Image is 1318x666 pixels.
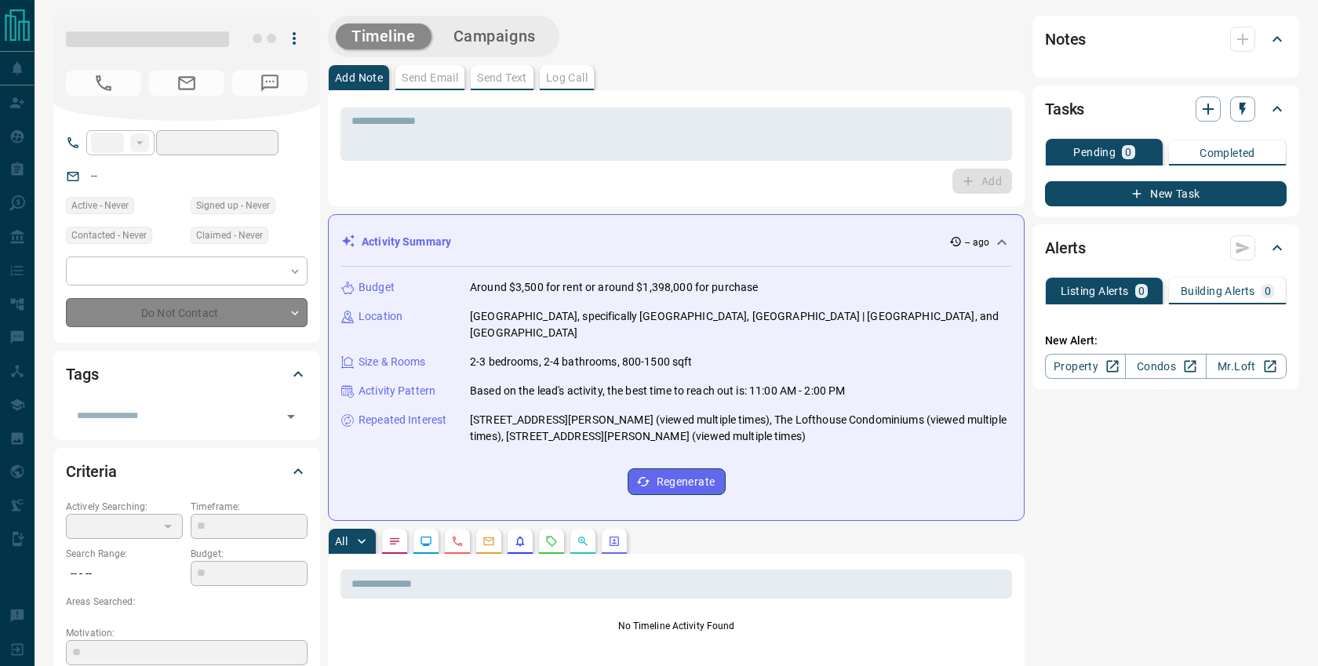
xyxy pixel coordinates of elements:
[66,561,183,587] p: -- - --
[1125,147,1131,158] p: 0
[482,535,495,548] svg: Emails
[232,71,308,96] span: No Number
[1045,90,1287,128] div: Tasks
[965,235,989,249] p: -- ago
[66,298,308,327] div: Do Not Contact
[66,626,308,640] p: Motivation:
[608,535,621,548] svg: Agent Actions
[191,547,308,561] p: Budget:
[362,234,451,250] p: Activity Summary
[1200,147,1255,158] p: Completed
[388,535,401,548] svg: Notes
[1206,354,1287,379] a: Mr.Loft
[149,71,224,96] span: No Email
[66,453,308,490] div: Criteria
[66,355,308,393] div: Tags
[359,308,402,325] p: Location
[341,227,1011,257] div: Activity Summary-- ago
[470,354,693,370] p: 2-3 bedrooms, 2-4 bathrooms, 800-1500 sqft
[577,535,589,548] svg: Opportunities
[359,412,446,428] p: Repeated Interest
[470,279,758,296] p: Around $3,500 for rent or around $1,398,000 for purchase
[71,198,129,213] span: Active - Never
[1045,20,1287,58] div: Notes
[1125,354,1206,379] a: Condos
[280,406,302,428] button: Open
[359,383,435,399] p: Activity Pattern
[359,354,426,370] p: Size & Rooms
[71,227,147,243] span: Contacted - Never
[1045,229,1287,267] div: Alerts
[1045,27,1086,52] h2: Notes
[335,536,348,547] p: All
[420,535,432,548] svg: Lead Browsing Activity
[451,535,464,548] svg: Calls
[66,362,98,387] h2: Tags
[438,24,552,49] button: Campaigns
[545,535,558,548] svg: Requests
[1265,286,1271,297] p: 0
[470,412,1011,445] p: [STREET_ADDRESS][PERSON_NAME] (viewed multiple times), The Lofthouse Condominiums (viewed multipl...
[1138,286,1145,297] p: 0
[1045,181,1287,206] button: New Task
[359,279,395,296] p: Budget
[1181,286,1255,297] p: Building Alerts
[1061,286,1129,297] p: Listing Alerts
[336,24,431,49] button: Timeline
[66,459,117,484] h2: Criteria
[191,500,308,514] p: Timeframe:
[1045,354,1126,379] a: Property
[1073,147,1116,158] p: Pending
[91,169,97,182] a: --
[196,227,263,243] span: Claimed - Never
[1045,235,1086,260] h2: Alerts
[470,383,845,399] p: Based on the lead's activity, the best time to reach out is: 11:00 AM - 2:00 PM
[1045,333,1287,349] p: New Alert:
[66,500,183,514] p: Actively Searching:
[628,468,726,495] button: Regenerate
[470,308,1011,341] p: [GEOGRAPHIC_DATA], specifically [GEOGRAPHIC_DATA], [GEOGRAPHIC_DATA] | [GEOGRAPHIC_DATA], and [GE...
[1045,96,1084,122] h2: Tasks
[66,547,183,561] p: Search Range:
[335,72,383,83] p: Add Note
[66,71,141,96] span: No Number
[66,595,308,609] p: Areas Searched:
[340,619,1012,633] p: No Timeline Activity Found
[196,198,270,213] span: Signed up - Never
[514,535,526,548] svg: Listing Alerts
